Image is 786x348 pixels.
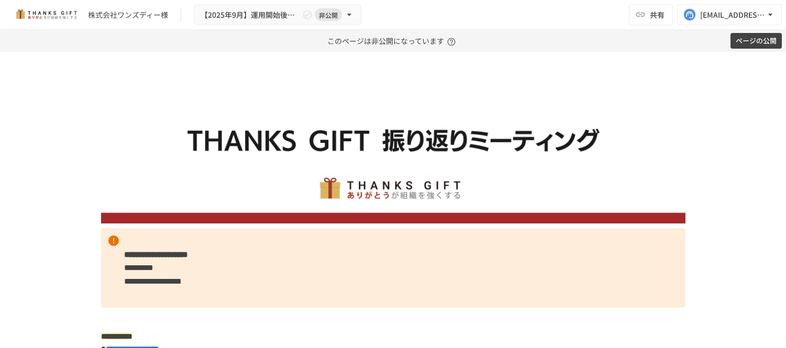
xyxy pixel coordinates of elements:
span: 非公開 [315,9,342,20]
button: [EMAIL_ADDRESS][DOMAIN_NAME] [677,4,782,25]
p: このページは非公開になっています [327,30,459,52]
button: ページの公開 [730,33,782,49]
img: mMP1OxWUAhQbsRWCurg7vIHe5HqDpP7qZo7fRoNLXQh [13,6,80,23]
span: 【2025年9月】運用開始後振り返りミーティング [201,8,300,21]
img: ywjCEzGaDRs6RHkpXm6202453qKEghjSpJ0uwcQsaCz [101,77,685,223]
button: 共有 [629,4,673,25]
div: 株式会社ワンズディー様 [88,9,168,20]
button: 【2025年9月】運用開始後振り返りミーティング非公開 [194,5,361,25]
div: [EMAIL_ADDRESS][DOMAIN_NAME] [700,8,765,21]
span: 共有 [650,9,665,20]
